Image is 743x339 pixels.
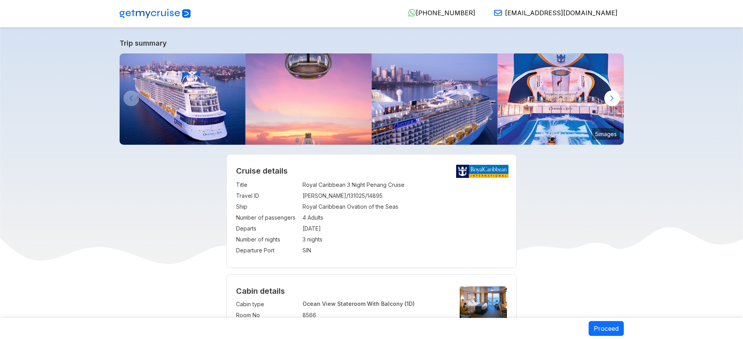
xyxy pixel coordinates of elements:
[236,212,299,223] td: Number of passengers
[303,179,507,190] td: Royal Caribbean 3 Night Penang Cruise
[303,245,507,256] td: SIN
[236,201,299,212] td: Ship
[498,53,624,145] img: ovation-of-the-seas-flowrider-sunset.jpg
[245,53,372,145] img: north-star-sunset-ovation-of-the-seas.jpg
[299,234,303,245] td: :
[303,310,446,321] td: 8566
[592,128,620,140] small: 5 images
[236,286,507,296] h4: Cabin details
[236,245,299,256] td: Departure Port
[303,212,507,223] td: 4 Adults
[299,299,303,310] td: :
[299,190,303,201] td: :
[405,300,415,307] span: (1D)
[299,245,303,256] td: :
[299,223,303,234] td: :
[299,179,303,190] td: :
[494,9,502,17] img: Email
[120,39,624,47] a: Trip summary
[303,201,507,212] td: Royal Caribbean Ovation of the Seas
[416,9,475,17] span: [PHONE_NUMBER]
[236,223,299,234] td: Departs
[299,212,303,223] td: :
[372,53,498,145] img: ovation-of-the-seas-departing-from-sydney.jpg
[236,234,299,245] td: Number of nights
[236,190,299,201] td: Travel ID
[505,9,618,17] span: [EMAIL_ADDRESS][DOMAIN_NAME]
[303,190,507,201] td: [PERSON_NAME]/131025/14895
[236,299,299,310] td: Cabin type
[589,321,624,336] button: Proceed
[408,9,416,17] img: WhatsApp
[303,223,507,234] td: [DATE]
[488,9,618,17] a: [EMAIL_ADDRESS][DOMAIN_NAME]
[402,9,475,17] a: [PHONE_NUMBER]
[236,166,507,176] h2: Cruise details
[303,234,507,245] td: 3 nights
[303,300,446,307] p: Ocean View Stateroom With Balcony
[236,310,299,321] td: Room No
[299,201,303,212] td: :
[236,179,299,190] td: Title
[299,310,303,321] td: :
[120,53,246,145] img: ovation-exterior-back-aerial-sunset-port-ship.jpg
